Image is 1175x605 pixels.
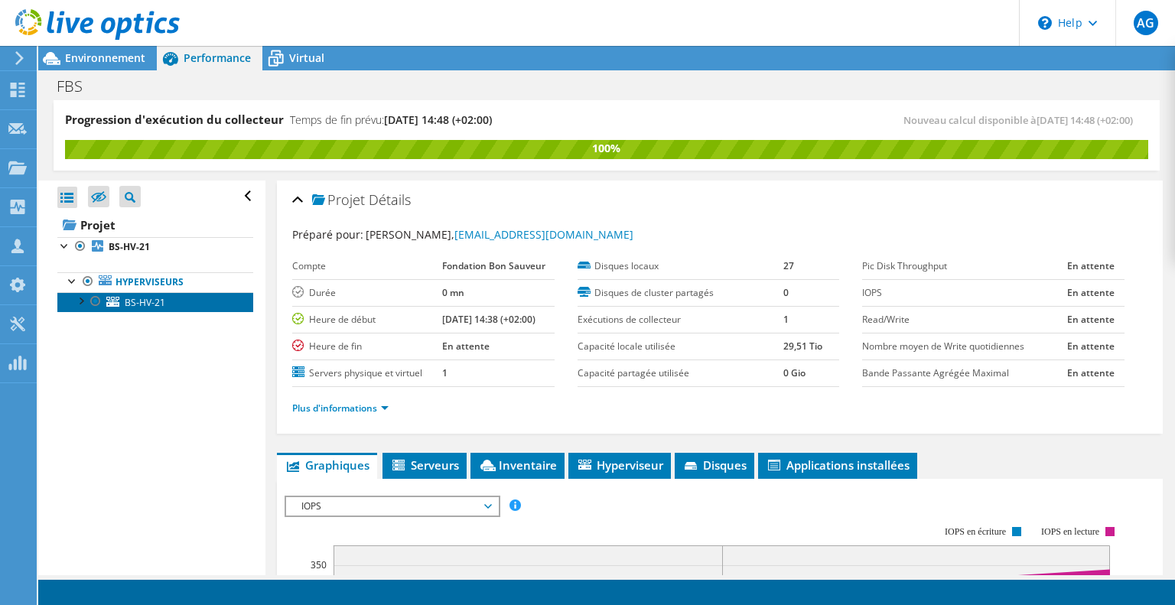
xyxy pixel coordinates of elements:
label: Pic Disk Throughput [862,259,1067,274]
span: Environnement [65,50,145,65]
label: Disques locaux [578,259,783,274]
b: 27 [783,259,794,272]
label: Compte [292,259,442,274]
b: 0 Gio [783,366,806,379]
span: AG [1134,11,1158,35]
b: [DATE] 14:38 (+02:00) [442,313,535,326]
a: Hyperviseurs [57,272,253,292]
label: Exécutions de collecteur [578,312,783,327]
b: 29,51 Tio [783,340,822,353]
text: 350 [311,558,327,571]
label: Bande Passante Agrégée Maximal [862,366,1067,381]
span: IOPS [294,497,490,516]
label: Capacité partagée utilisée [578,366,783,381]
b: 0 mn [442,286,464,299]
svg: \n [1038,16,1052,30]
span: Inventaire [478,457,557,473]
label: Capacité locale utilisée [578,339,783,354]
span: Hyperviseur [576,457,663,473]
span: [DATE] 14:48 (+02:00) [1037,113,1133,127]
a: BS-HV-21 [57,237,253,257]
span: [DATE] 14:48 (+02:00) [384,112,492,127]
span: Graphiques [285,457,369,473]
span: Nouveau calcul disponible à [903,113,1141,127]
span: Virtual [289,50,324,65]
text: IOPS en lecture [1041,526,1099,537]
b: En attente [1067,286,1115,299]
label: Disques de cluster partagés [578,285,783,301]
text: IOPS en écriture [945,526,1006,537]
label: IOPS [862,285,1067,301]
label: Préparé pour: [292,227,363,242]
label: Nombre moyen de Write quotidiennes [862,339,1067,354]
h4: Temps de fin prévu: [290,112,492,128]
b: 1 [783,313,789,326]
label: Read/Write [862,312,1067,327]
b: 1 [442,366,448,379]
span: [PERSON_NAME], [366,227,633,242]
span: Projet [312,193,365,208]
label: Heure de début [292,312,442,327]
span: Serveurs [390,457,459,473]
b: BS-HV-21 [109,240,150,253]
b: En attente [1067,259,1115,272]
span: Disques [682,457,747,473]
b: Fondation Bon Sauveur [442,259,545,272]
b: 0 [783,286,789,299]
span: BS-HV-21 [125,296,165,309]
h1: FBS [50,78,106,95]
a: [EMAIL_ADDRESS][DOMAIN_NAME] [454,227,633,242]
label: Heure de fin [292,339,442,354]
b: En attente [1067,313,1115,326]
div: 100% [65,140,1148,157]
a: Projet [57,213,253,237]
span: Performance [184,50,251,65]
a: Plus d'informations [292,402,389,415]
b: En attente [1067,340,1115,353]
span: Détails [369,190,411,209]
b: En attente [442,340,490,353]
b: En attente [1067,366,1115,379]
span: Applications installées [766,457,910,473]
a: BS-HV-21 [57,292,253,312]
label: Servers physique et virtuel [292,366,442,381]
label: Durée [292,285,442,301]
